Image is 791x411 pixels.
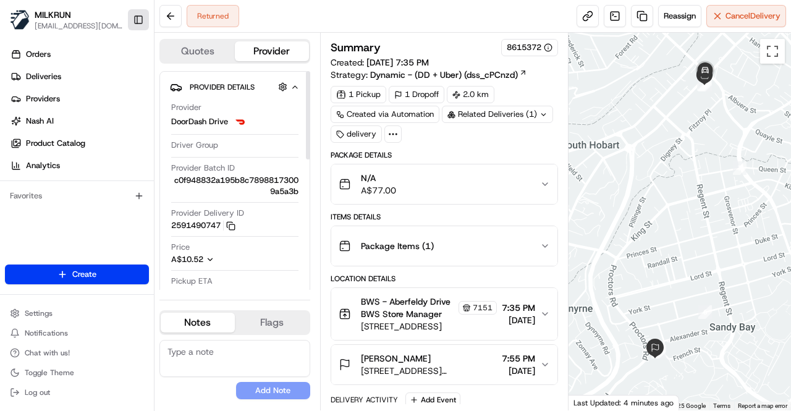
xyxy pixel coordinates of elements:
span: Nash AI [26,116,54,127]
button: [EMAIL_ADDRESS][DOMAIN_NAME] [35,21,123,31]
span: [DATE] 7:35 PM [366,57,429,68]
button: Notes [161,313,235,333]
a: Analytics [5,156,154,176]
button: N/AA$77.00 [331,164,557,204]
span: A$10.52 [171,254,203,265]
span: A$77.00 [361,184,396,197]
a: Open this area in Google Maps (opens a new window) [572,394,612,410]
span: Log out [25,388,50,397]
div: Favorites [5,186,149,206]
span: Created: [331,56,429,69]
a: Product Catalog [5,133,154,153]
span: 7:35 PM [502,302,535,314]
button: Flags [235,313,309,333]
button: CancelDelivery [706,5,786,27]
div: Strategy: [331,69,527,81]
span: 7151 [473,303,493,313]
span: [DATE] [502,314,535,326]
div: 7 [733,161,747,175]
span: Provider Batch ID [171,163,235,174]
span: Product Catalog [26,138,85,149]
div: 3 [697,77,711,91]
a: Orders [5,44,154,64]
a: Dynamic - (DD + Uber) (dss_cPCnzd) [370,69,527,81]
button: [PERSON_NAME][STREET_ADDRESS][PERSON_NAME]7:55 PM[DATE] [331,345,557,384]
button: Provider [235,41,309,61]
a: Report a map error [738,402,787,409]
button: Quotes [161,41,235,61]
button: Settings [5,305,149,322]
button: Reassign [658,5,701,27]
span: N/A [361,172,396,184]
a: Providers [5,89,154,109]
span: Provider Delivery ID [171,208,244,219]
button: 2591490747 [171,220,235,231]
span: Dynamic - (DD + Uber) (dss_cPCnzd) [370,69,518,81]
button: BWS - Aberfeldy Drive BWS Store Manager7151[STREET_ADDRESS]7:35 PM[DATE] [331,288,557,340]
button: MILKRUNMILKRUN[EMAIL_ADDRESS][DOMAIN_NAME] [5,5,128,35]
div: Package Details [331,150,558,160]
button: Toggle Theme [5,364,149,381]
span: [STREET_ADDRESS][PERSON_NAME] [361,365,497,377]
div: Items Details [331,212,558,222]
span: Providers [26,93,60,104]
div: Last Updated: 4 minutes ago [569,395,679,410]
span: [STREET_ADDRESS] [361,320,497,333]
span: Analytics [26,160,60,171]
span: Driver Group [171,140,218,151]
span: Orders [26,49,51,60]
button: Chat with us! [5,344,149,362]
button: Provider Details [170,77,300,97]
div: 1 Dropoff [389,86,444,103]
div: 6 [698,305,712,319]
div: Location Details [331,274,558,284]
span: Reassign [664,11,696,22]
span: c0f948832a195b8c78988173009a5a3b [171,175,298,197]
div: Related Deliveries (1) [442,106,553,123]
div: delivery [331,125,382,143]
span: Price [171,242,190,253]
button: Add Event [405,392,460,407]
span: 7:55 PM [502,352,535,365]
span: [DATE] [502,365,535,377]
div: 1 Pickup [331,86,386,103]
div: 5 [653,345,666,358]
button: A$10.52 [171,254,280,265]
h3: Summary [331,42,381,53]
span: Deliveries [26,71,61,82]
span: Package Items ( 1 ) [361,240,434,252]
span: Toggle Theme [25,368,74,378]
button: Create [5,265,149,284]
span: Notifications [25,328,68,338]
button: Package Items (1) [331,226,557,266]
span: [PERSON_NAME] [361,352,431,365]
a: Deliveries [5,67,154,87]
button: Notifications [5,324,149,342]
span: Provider Details [190,82,255,92]
button: 8615372 [507,42,552,53]
span: Cancel Delivery [725,11,780,22]
span: Pickup ETA [171,276,213,287]
div: 8 [698,78,712,91]
a: Created via Automation [331,106,439,123]
span: Chat with us! [25,348,70,358]
img: doordash_logo_v2.png [233,114,248,129]
img: MILKRUN [10,10,30,30]
span: Settings [25,308,53,318]
div: 2.0 km [447,86,494,103]
button: MILKRUN [35,9,71,21]
span: BWS - Aberfeldy Drive BWS Store Manager [361,295,456,320]
a: Terms [713,402,730,409]
button: Toggle fullscreen view [760,39,785,64]
a: Nash AI [5,111,154,131]
button: Log out [5,384,149,401]
div: Delivery Activity [331,395,398,405]
span: Create [72,269,96,280]
img: Google [572,394,612,410]
span: Provider [171,102,201,113]
span: DoorDash Drive [171,116,228,127]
